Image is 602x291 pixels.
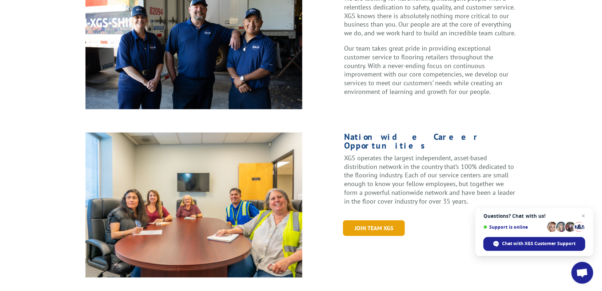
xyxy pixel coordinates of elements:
[483,213,585,219] span: Questions? Chat with us!
[343,220,405,236] a: Join Team XGS
[483,224,545,230] span: Support is online
[483,237,585,251] span: Chat with XGS Customer Support
[344,44,517,96] p: Our team takes great pride in providing exceptional customer service to flooring retailers throug...
[344,154,517,206] p: XGS operates the largest independent, asset-based distribution network in the country that’s 100%...
[571,262,593,284] a: Open chat
[344,131,480,151] span: Nationwide Career Opportunities
[502,240,576,247] span: Chat with XGS Customer Support
[85,133,303,278] img: Chino_Shoot_Selects32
